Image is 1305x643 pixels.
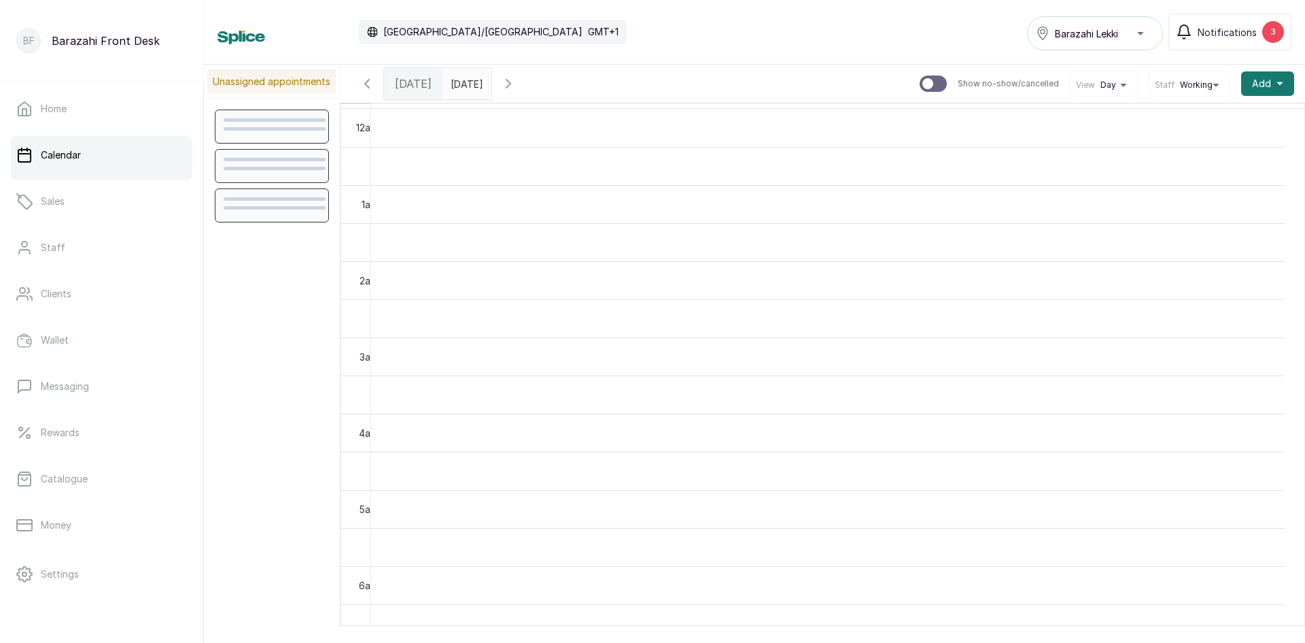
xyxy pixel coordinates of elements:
div: 4am [356,426,381,440]
div: 5am [356,502,381,516]
span: Notifications [1198,25,1257,39]
div: 12am [353,120,381,135]
div: 6am [356,578,381,593]
button: Notifications3 [1168,14,1291,50]
span: Day [1100,80,1116,90]
div: 3 [1262,21,1284,43]
a: Staff [11,229,192,267]
p: Home [41,102,67,116]
button: StaffWorking [1155,80,1224,90]
a: Home [11,90,192,128]
p: Staff [41,241,65,254]
a: Settings [11,555,192,593]
p: Wallet [41,333,69,347]
p: Calendar [41,148,81,162]
a: Calendar [11,136,192,174]
div: [DATE] [384,68,442,99]
button: ViewDay [1076,80,1132,90]
span: Staff [1155,80,1174,90]
span: View [1076,80,1095,90]
span: [DATE] [395,76,432,92]
a: Sales [11,182,192,220]
p: Sales [41,195,65,208]
button: Add [1241,71,1294,96]
p: BF [23,34,35,48]
p: Clients [41,287,71,301]
p: Settings [41,567,79,581]
span: Working [1180,80,1213,90]
a: Wallet [11,321,192,359]
p: Money [41,518,71,532]
a: Rewards [11,414,192,452]
div: 2am [357,274,381,288]
a: Catalogue [11,460,192,498]
p: Barazahi Front Desk [52,33,160,49]
a: Messaging [11,367,192,406]
div: 1am [359,197,381,212]
p: Show no-show/cancelled [958,78,1059,89]
span: Add [1252,77,1271,90]
p: Messaging [41,380,89,393]
p: Unassigned appointments [207,69,336,94]
p: Catalogue [41,472,88,486]
span: Barazahi Lekki [1055,27,1118,41]
div: 3am [357,350,381,364]
p: [GEOGRAPHIC_DATA]/[GEOGRAPHIC_DATA] [383,25,582,39]
button: Barazahi Lekki [1027,16,1163,50]
a: Clients [11,275,192,313]
a: Money [11,506,192,544]
p: Rewards [41,426,80,440]
p: GMT+1 [588,25,619,39]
